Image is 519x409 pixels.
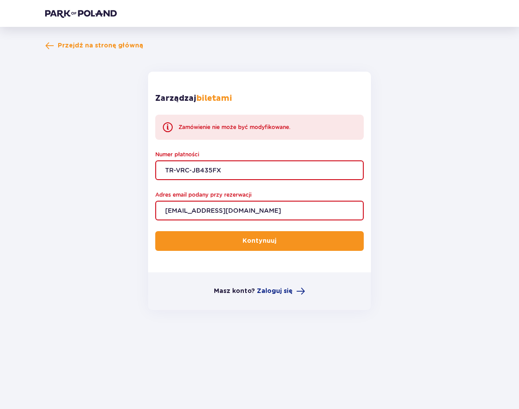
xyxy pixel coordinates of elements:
span: Zaloguj się [257,287,293,296]
p: Kontynuuj [242,237,277,245]
div: Zamówienie nie może być modyfikowane. [179,123,290,131]
p: Zarządzaj [155,93,232,104]
a: Zaloguj się [257,287,305,296]
span: Przejdź na stronę główną [58,41,143,50]
label: Numer płatności [155,151,199,159]
button: Kontynuuj [155,231,364,251]
p: Masz konto? [214,287,255,296]
img: Park of Poland logo [45,9,117,18]
label: Adres email podany przy rezerwacji [155,191,251,199]
a: Przejdź na stronę główną [45,41,143,50]
strong: biletami [196,93,232,103]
